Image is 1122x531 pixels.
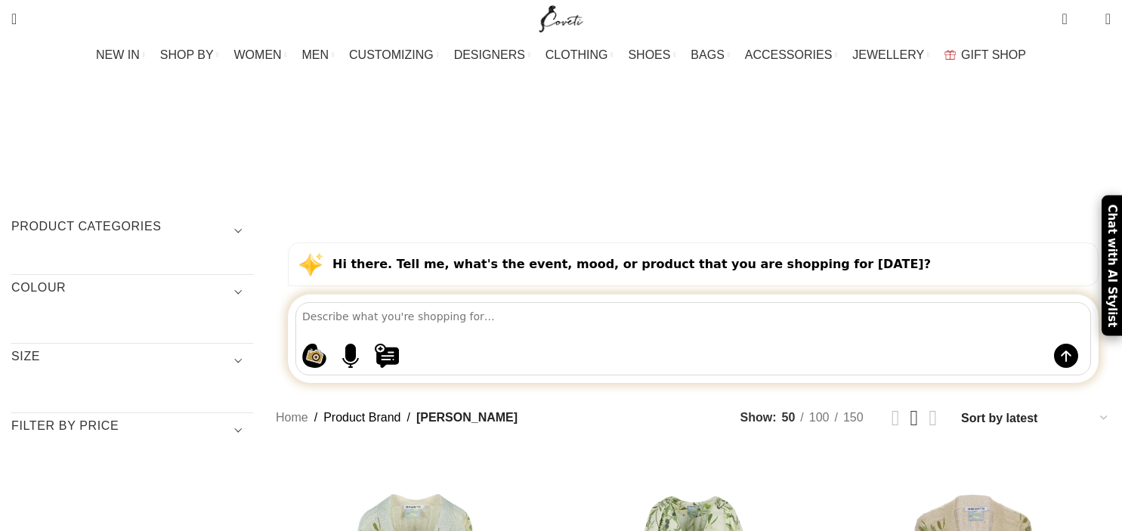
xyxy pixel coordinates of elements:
a: Search [4,4,24,34]
span: 0 [1063,8,1074,19]
a: 0 [1054,4,1074,34]
a: CUSTOMIZING [349,40,439,70]
a: JEWELLERY [852,40,929,70]
a: NEW IN [96,40,145,70]
h3: Filter by price [11,418,253,443]
span: DESIGNERS [454,48,525,62]
span: GIFT SHOP [961,48,1026,62]
a: CLOTHING [546,40,614,70]
a: ACCESSORIES [745,40,838,70]
a: BAGS [691,40,729,70]
span: BAGS [691,48,724,62]
span: JEWELLERY [852,48,924,62]
a: DESIGNERS [454,40,530,70]
span: SHOP BY [160,48,214,62]
span: SHOES [628,48,670,62]
a: SHOP BY [160,40,219,70]
a: MEN [302,40,334,70]
span: 0 [1082,15,1093,26]
span: NEW IN [96,48,140,62]
h3: SIZE [11,348,253,374]
a: GIFT SHOP [944,40,1026,70]
span: CUSTOMIZING [349,48,434,62]
span: WOMEN [234,48,282,62]
a: WOMEN [234,40,287,70]
div: My Wishlist [1079,4,1094,34]
a: SHOES [628,40,675,70]
span: MEN [302,48,329,62]
span: ACCESSORIES [745,48,833,62]
h3: COLOUR [11,279,253,305]
img: GiftBag [944,50,956,60]
a: Site logo [536,11,586,24]
span: CLOTHING [546,48,608,62]
h3: Product categories [11,218,253,244]
div: Main navigation [4,40,1118,70]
